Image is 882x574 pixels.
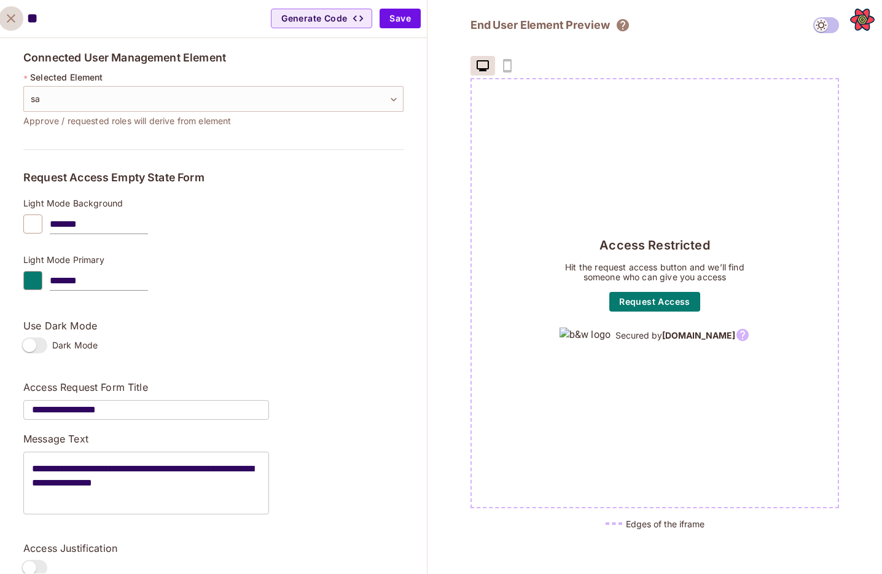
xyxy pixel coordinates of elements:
[615,329,735,341] h5: Secured by
[23,432,269,446] p: Message Text
[662,330,735,340] b: [DOMAIN_NAME]
[23,199,269,208] p: Light Mode Background
[609,292,700,312] button: Request Access
[560,262,750,282] p: Hit the request access button and we’ll find someone who can give you access
[615,18,630,33] svg: The element will only show tenant specific content. No user information will be visible across te...
[495,56,520,76] span: coming soon
[850,7,875,32] button: Open React Query Devtools
[23,255,269,265] p: Light Mode Primary
[23,52,404,64] h5: Connected User Management Element
[23,86,404,112] div: sa
[560,328,611,342] img: b&w logo
[470,18,609,33] h2: End User Element Preview
[626,518,704,530] h5: Edges of the iframe
[23,114,232,128] span: Approve / requested roles will derive from element
[23,380,269,394] p: Access Request Form Title
[23,319,269,332] p: Use Dark Mode
[599,238,710,253] h4: Access Restricted
[23,171,269,184] h5: Request Access Empty State Form
[380,9,421,28] button: Save
[271,9,372,28] button: Generate Code
[23,541,269,555] p: Access Justification
[52,339,98,351] span: Dark Mode
[30,73,103,82] span: Selected Element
